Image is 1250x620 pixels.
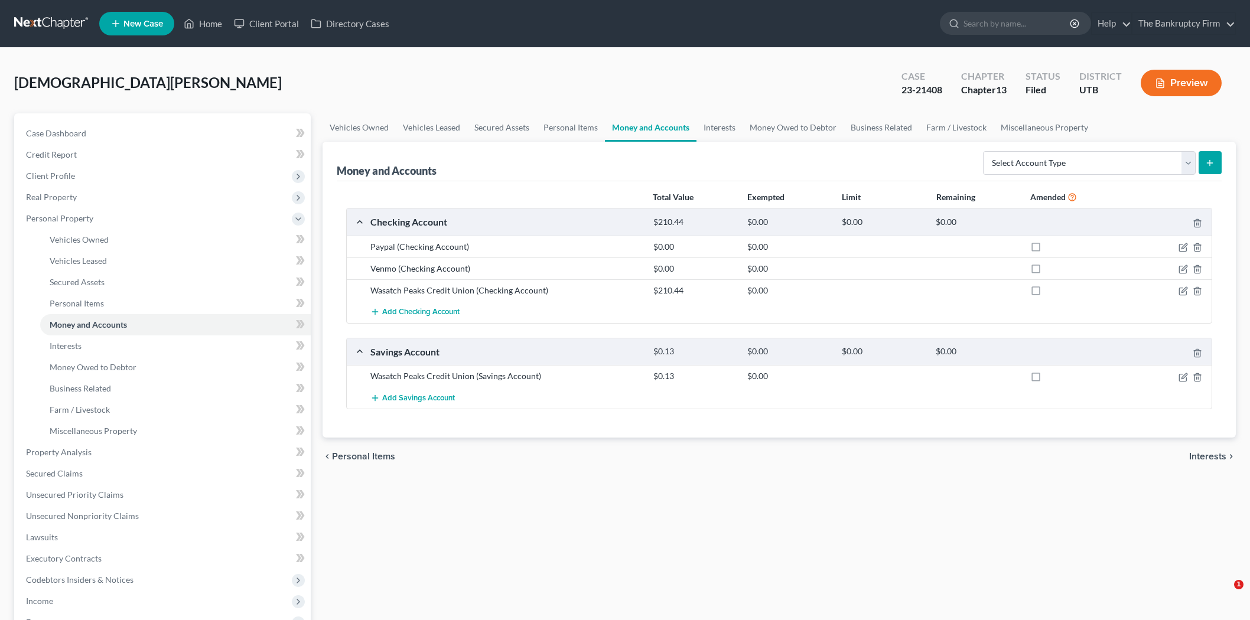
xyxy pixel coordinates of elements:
span: Personal Items [50,298,104,308]
span: Money and Accounts [50,319,127,329]
a: Help [1092,13,1131,34]
span: Property Analysis [26,447,92,457]
a: Money and Accounts [605,113,696,142]
span: Vehicles Leased [50,256,107,266]
a: Money Owed to Debtor [40,357,311,378]
a: Miscellaneous Property [40,420,311,442]
div: Wasatch Peaks Credit Union (Savings Account) [364,370,647,382]
span: Client Profile [26,171,75,181]
span: 13 [996,84,1007,95]
div: Checking Account [364,216,647,228]
a: Personal Items [40,293,311,314]
a: Secured Assets [467,113,536,142]
a: Farm / Livestock [40,399,311,420]
span: Business Related [50,383,111,393]
a: Vehicles Owned [40,229,311,250]
div: District [1079,70,1122,83]
a: Business Related [844,113,919,142]
a: Personal Items [536,113,605,142]
input: Search by name... [963,12,1072,34]
span: Personal Property [26,213,93,223]
a: Interests [40,335,311,357]
span: Case Dashboard [26,128,86,138]
div: $0.00 [741,217,836,228]
a: Property Analysis [17,442,311,463]
span: Income [26,596,53,606]
span: Farm / Livestock [50,404,110,415]
span: Codebtors Insiders & Notices [26,575,134,585]
a: Credit Report [17,144,311,165]
div: $0.00 [930,346,1024,357]
div: UTB [1079,83,1122,97]
span: [DEMOGRAPHIC_DATA][PERSON_NAME] [14,74,282,91]
span: 1 [1234,580,1244,589]
span: Lawsuits [26,532,58,542]
strong: Total Value [653,192,694,202]
a: Money and Accounts [40,314,311,335]
a: Vehicles Leased [40,250,311,272]
div: $0.00 [836,217,930,228]
a: Vehicles Owned [323,113,396,142]
span: Vehicles Owned [50,234,109,244]
div: 23-21408 [901,83,942,97]
a: Secured Assets [40,272,311,293]
iframe: Intercom live chat [1210,580,1238,608]
div: Status [1026,70,1060,83]
div: Filed [1026,83,1060,97]
div: $0.00 [647,241,742,253]
button: Preview [1141,70,1222,96]
div: $0.00 [836,346,930,357]
span: Secured Assets [50,277,105,287]
i: chevron_right [1226,452,1236,461]
a: Interests [696,113,743,142]
span: Interests [1189,452,1226,461]
a: Unsecured Priority Claims [17,484,311,505]
i: chevron_left [323,452,332,461]
span: Executory Contracts [26,553,102,563]
span: New Case [123,19,163,28]
div: Chapter [961,83,1007,97]
span: Personal Items [332,452,395,461]
div: $0.00 [741,285,836,296]
strong: Remaining [936,192,975,202]
button: Interests chevron_right [1189,452,1236,461]
span: Money Owed to Debtor [50,362,136,372]
a: Money Owed to Debtor [743,113,844,142]
div: $0.00 [647,263,742,275]
strong: Exempted [747,192,784,202]
button: Add Savings Account [370,387,455,409]
div: $0.00 [741,370,836,382]
div: Wasatch Peaks Credit Union (Checking Account) [364,285,647,296]
button: Add Checking Account [370,301,460,323]
div: $0.13 [647,370,742,382]
a: Business Related [40,378,311,399]
span: Unsecured Nonpriority Claims [26,511,139,521]
div: $0.00 [741,241,836,253]
span: Secured Claims [26,468,83,478]
div: Venmo (Checking Account) [364,263,647,275]
div: $0.00 [930,217,1024,228]
strong: Amended [1030,192,1066,202]
a: Client Portal [228,13,305,34]
a: Case Dashboard [17,123,311,144]
div: $210.44 [647,217,742,228]
a: Home [178,13,228,34]
a: Directory Cases [305,13,395,34]
div: Case [901,70,942,83]
span: Interests [50,341,82,351]
span: Add Savings Account [382,393,455,403]
div: Money and Accounts [337,164,437,178]
span: Add Checking Account [382,308,460,317]
a: The Bankruptcy Firm [1132,13,1235,34]
div: $210.44 [647,285,742,296]
div: Chapter [961,70,1007,83]
a: Miscellaneous Property [994,113,1095,142]
a: Vehicles Leased [396,113,467,142]
span: Real Property [26,192,77,202]
a: Executory Contracts [17,548,311,569]
button: chevron_left Personal Items [323,452,395,461]
a: Lawsuits [17,527,311,548]
a: Unsecured Nonpriority Claims [17,505,311,527]
div: $0.00 [741,263,836,275]
div: $0.13 [647,346,742,357]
